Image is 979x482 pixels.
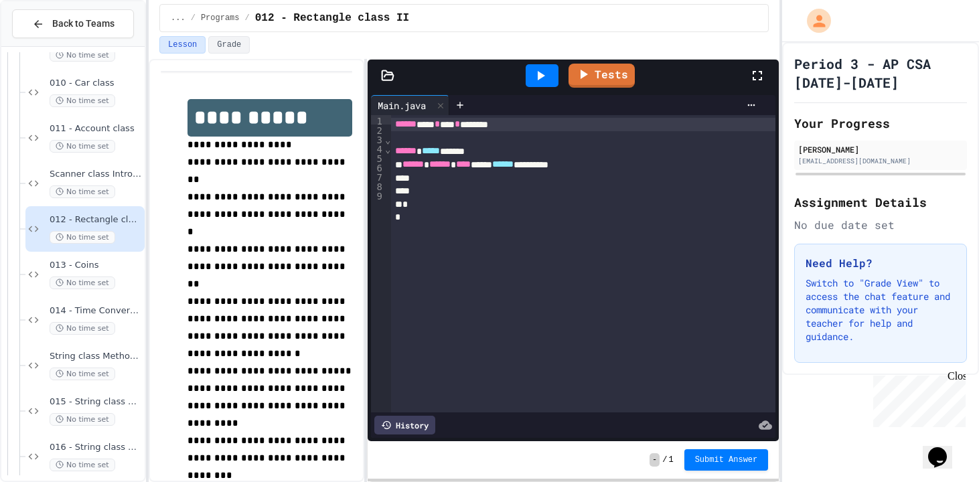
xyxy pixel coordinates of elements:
span: ... [171,13,185,23]
span: No time set [50,368,115,380]
span: No time set [50,276,115,289]
div: Main.java [371,98,433,112]
span: No time set [50,94,115,107]
div: 8 [371,181,384,190]
span: No time set [50,231,115,244]
button: Submit Answer [684,449,769,471]
span: Submit Answer [695,455,758,465]
div: 7 [371,171,384,181]
div: Main.java [371,95,449,115]
div: 2 [371,125,384,134]
span: No time set [50,322,115,335]
div: 4 [371,143,384,153]
span: 014 - Time Conversion [50,305,142,317]
span: No time set [50,459,115,471]
span: Scanner class Introduction [50,169,142,180]
span: / [191,13,196,23]
span: No time set [50,49,115,62]
h2: Assignment Details [794,193,967,212]
span: 015 - String class Methods I [50,396,142,408]
span: Fold line [384,144,391,155]
span: No time set [50,413,115,426]
h1: Period 3 - AP CSA [DATE]-[DATE] [794,54,967,92]
span: - [650,453,660,467]
div: Chat with us now!Close [5,5,92,85]
span: 012 - Rectangle class II [255,10,409,26]
button: Lesson [159,36,206,54]
h3: Need Help? [806,255,956,271]
div: [EMAIL_ADDRESS][DOMAIN_NAME] [798,156,963,166]
span: 010 - Car class [50,78,142,89]
span: Back to Teams [52,17,115,31]
button: Grade [208,36,250,54]
span: 016 - String class Methods II [50,442,142,453]
iframe: chat widget [923,428,966,469]
span: String class Methods Introduction [50,351,142,362]
span: Fold line [384,135,391,145]
div: My Account [793,5,834,36]
span: / [662,455,667,465]
h2: Your Progress [794,114,967,133]
span: Programs [201,13,240,23]
a: Tests [569,64,635,88]
iframe: chat widget [868,370,966,427]
span: 011 - Account class [50,123,142,135]
div: 9 [371,190,384,199]
div: [PERSON_NAME] [798,143,963,155]
p: Switch to "Grade View" to access the chat feature and communicate with your teacher for help and ... [806,276,956,343]
div: 1 [371,115,384,125]
span: No time set [50,185,115,198]
button: Back to Teams [12,9,134,38]
div: 5 [371,153,384,162]
span: 1 [668,455,673,465]
span: 012 - Rectangle class II [50,214,142,226]
span: 013 - Coins [50,260,142,271]
span: / [245,13,250,23]
div: No due date set [794,217,967,233]
div: History [374,416,435,434]
div: 3 [371,134,384,143]
div: 6 [371,162,384,171]
span: No time set [50,140,115,153]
